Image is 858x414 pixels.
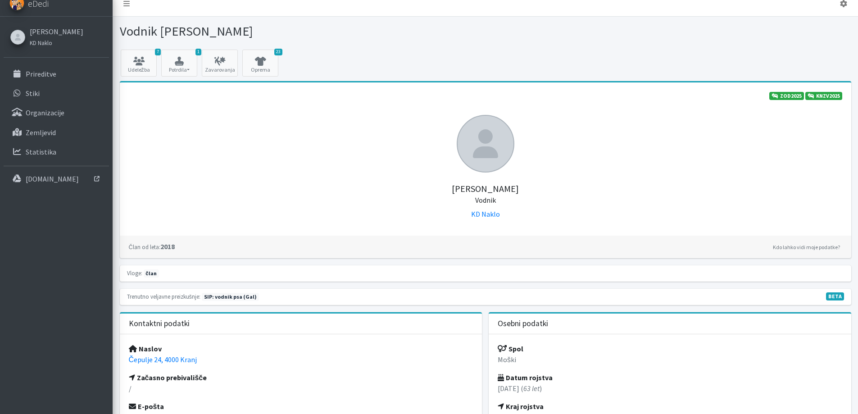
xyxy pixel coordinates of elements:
h1: Vodnik [PERSON_NAME] [120,23,482,39]
p: [DATE] ( ) [498,383,842,394]
a: Čepulje 24, 4000 Kranj [129,355,197,364]
a: 7 Udeležba [121,50,157,77]
span: V fazi razvoja [826,292,844,300]
a: Kdo lahko vidi moje podatke? [771,242,842,253]
a: KNZV2025 [805,92,842,100]
a: KD Naklo [471,209,500,218]
small: Trenutno veljavne preizkušnje: [127,293,200,300]
small: Vodnik [475,196,496,205]
small: Vloge: [127,269,142,277]
h5: [PERSON_NAME] [129,173,842,205]
strong: Spol [498,344,523,353]
p: Zemljevid [26,128,56,137]
a: [DOMAIN_NAME] [4,170,109,188]
p: / [129,383,473,394]
p: Organizacije [26,108,64,117]
h3: Kontaktni podatki [129,319,190,328]
a: Zemljevid [4,123,109,141]
span: Naslednja preizkušnja: jesen 2025 [202,293,259,301]
span: član [144,269,159,278]
a: Stiki [4,84,109,102]
button: 1 Potrdila [161,50,197,77]
strong: Kraj rojstva [498,402,544,411]
h3: Osebni podatki [498,319,548,328]
small: KD Naklo [30,39,52,46]
strong: Naslov [129,344,162,353]
strong: Začasno prebivališče [129,373,207,382]
strong: 2018 [129,242,175,251]
p: Statistika [26,147,56,156]
span: 1 [195,49,201,55]
a: Zavarovanja [202,50,238,77]
a: KD Naklo [30,37,83,48]
a: Organizacije [4,104,109,122]
p: [DOMAIN_NAME] [26,174,79,183]
a: [PERSON_NAME] [30,26,83,37]
em: 63 let [523,384,540,393]
span: 7 [155,49,161,55]
a: Statistika [4,143,109,161]
a: 23 Oprema [242,50,278,77]
p: Prireditve [26,69,56,78]
strong: Datum rojstva [498,373,553,382]
strong: E-pošta [129,402,164,411]
span: 23 [274,49,282,55]
p: Stiki [26,89,40,98]
small: Član od leta: [129,243,160,250]
a: Prireditve [4,65,109,83]
a: ZOD2025 [769,92,804,100]
p: Moški [498,354,842,365]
